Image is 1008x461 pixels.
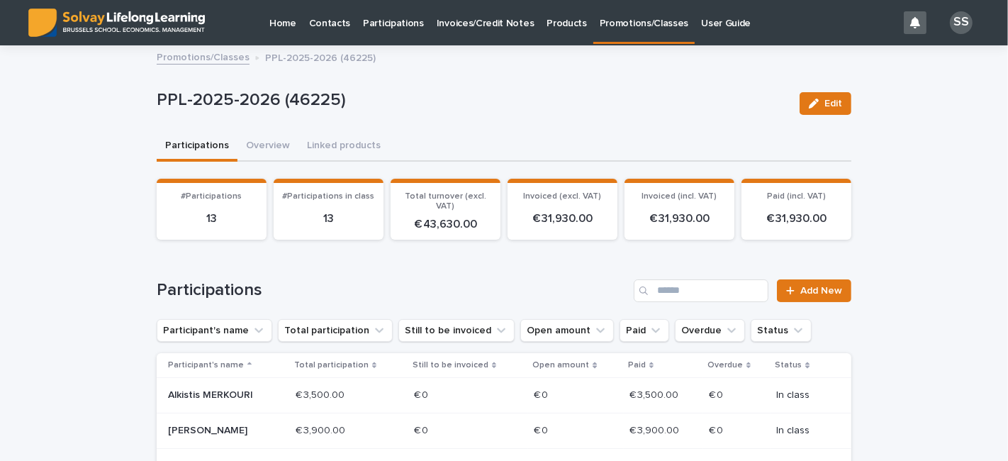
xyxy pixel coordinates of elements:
[265,49,376,65] p: PPL-2025-2026 (46225)
[751,319,812,342] button: Status
[800,92,851,115] button: Edit
[168,357,244,373] p: Participant's name
[767,192,826,201] span: Paid (incl. VAT)
[629,422,682,437] p: € 3,900.00
[824,99,842,109] span: Edit
[165,212,258,226] p: 13
[282,212,375,226] p: 13
[777,279,851,302] a: Add New
[750,212,843,226] p: € 31,930.00
[707,357,743,373] p: Overdue
[414,422,431,437] p: € 0
[776,425,829,437] p: In class
[800,286,842,296] span: Add New
[168,389,269,401] p: Alkistis MERKOURI
[294,357,369,373] p: Total participation
[532,357,589,373] p: Open amount
[405,192,486,211] span: Total turnover (excl. VAT)
[168,425,269,437] p: [PERSON_NAME]
[399,218,492,231] p: € 43,630.00
[775,357,802,373] p: Status
[633,212,726,226] p: € 31,930.00
[534,387,551,401] p: € 0
[157,280,628,301] h1: Participations
[237,132,298,162] button: Overview
[776,389,829,401] p: In class
[296,387,347,401] p: € 3,500.00
[642,192,717,201] span: Invoiced (incl. VAT)
[157,413,851,448] tr: [PERSON_NAME]€ 3,900.00€ 3,900.00 € 0€ 0 € 0€ 0 € 3,900.00€ 3,900.00 € 0€ 0 In class
[629,387,681,401] p: € 3,500.00
[675,319,745,342] button: Overdue
[634,279,768,302] input: Search
[524,192,602,201] span: Invoiced (excl. VAT)
[950,11,973,34] div: SS
[709,422,726,437] p: € 0
[534,422,551,437] p: € 0
[296,422,348,437] p: € 3,900.00
[157,48,250,65] a: Promotions/Classes
[520,319,614,342] button: Open amount
[181,192,242,201] span: #Participations
[414,387,431,401] p: € 0
[398,319,515,342] button: Still to be invoiced
[620,319,669,342] button: Paid
[157,319,272,342] button: Participant's name
[157,132,237,162] button: Participations
[283,192,375,201] span: #Participations in class
[516,212,609,226] p: € 31,930.00
[157,378,851,413] tr: Alkistis MERKOURI€ 3,500.00€ 3,500.00 € 0€ 0 € 0€ 0 € 3,500.00€ 3,500.00 € 0€ 0 In class
[709,387,726,401] p: € 0
[278,319,393,342] button: Total participation
[413,357,488,373] p: Still to be invoiced
[28,9,205,37] img: ED0IkcNQHGZZMpCVrDht
[628,357,646,373] p: Paid
[298,132,389,162] button: Linked products
[157,90,788,111] p: PPL-2025-2026 (46225)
